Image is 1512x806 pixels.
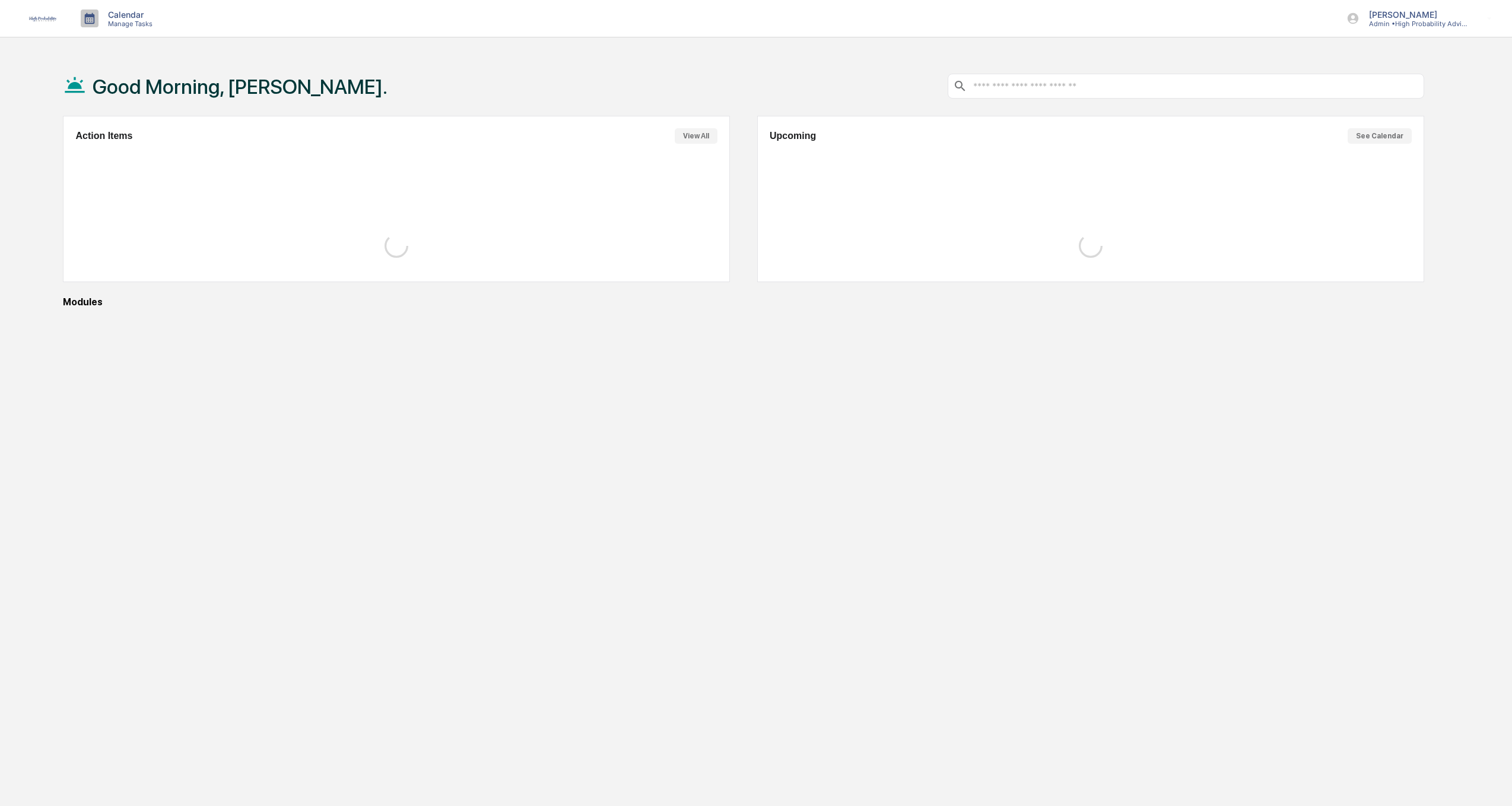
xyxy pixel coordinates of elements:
[675,128,717,144] button: View All
[1359,10,1470,20] p: [PERSON_NAME]
[99,20,158,28] p: Manage Tasks
[75,131,132,141] h2: Action Items
[1348,128,1412,144] button: See Calendar
[99,10,158,20] p: Calendar
[93,75,387,99] h1: Good Morning, [PERSON_NAME].
[28,15,57,22] img: logo
[63,296,1424,308] div: Modules
[770,131,816,141] h2: Upcoming
[1359,20,1470,28] p: Admin • High Probability Advisors, LLC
